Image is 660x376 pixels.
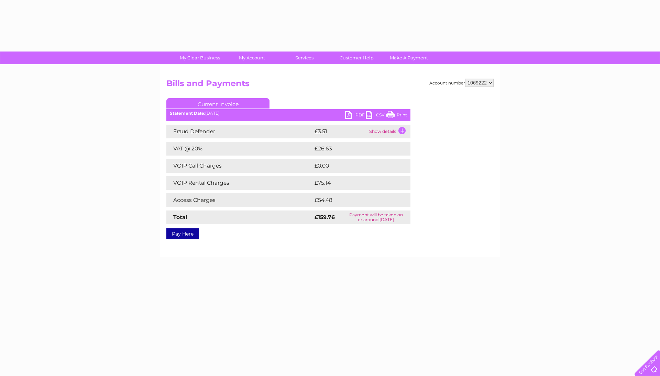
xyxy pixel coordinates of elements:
[429,79,494,87] div: Account number
[166,125,313,138] td: Fraud Defender
[166,159,313,173] td: VOIP Call Charges
[166,111,410,116] div: [DATE]
[313,176,396,190] td: £75.14
[313,159,395,173] td: £0.00
[386,111,407,121] a: Print
[166,79,494,92] h2: Bills and Payments
[170,111,205,116] b: Statement Date:
[166,176,313,190] td: VOIP Rental Charges
[173,214,187,220] strong: Total
[366,111,386,121] a: CSV
[367,125,410,138] td: Show details
[224,52,280,64] a: My Account
[166,193,313,207] td: Access Charges
[345,111,366,121] a: PDF
[328,52,385,64] a: Customer Help
[313,142,397,156] td: £26.63
[381,52,437,64] a: Make A Payment
[341,210,410,224] td: Payment will be taken on or around [DATE]
[166,228,199,239] a: Pay Here
[315,214,335,220] strong: £159.76
[276,52,333,64] a: Services
[166,142,313,156] td: VAT @ 20%
[313,125,367,138] td: £3.51
[166,98,269,109] a: Current Invoice
[172,52,228,64] a: My Clear Business
[313,193,397,207] td: £54.48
